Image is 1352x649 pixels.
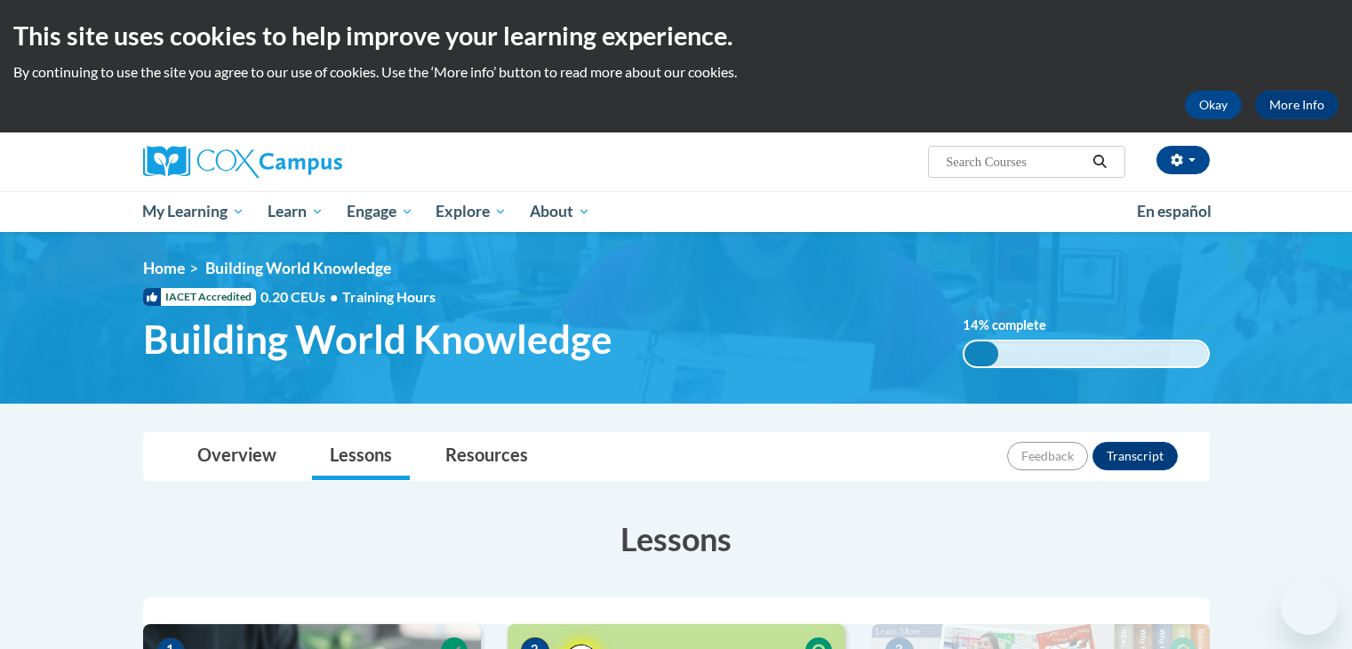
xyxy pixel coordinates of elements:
[347,201,413,222] span: Engage
[518,191,602,232] a: About
[1255,91,1339,119] a: More Info
[143,517,1210,561] h3: Lessons
[143,316,612,363] span: Building World Knowledge
[180,433,294,480] a: Overview
[1185,91,1242,119] button: Okay
[143,288,256,306] span: IACET Accredited
[530,201,590,222] span: About
[963,316,1065,335] label: % complete
[143,146,342,178] img: Cox Campus
[260,287,342,307] span: 0.20 CEUs
[205,259,391,277] span: Building World Knowledge
[268,201,324,222] span: Learn
[436,201,507,222] span: Explore
[1137,202,1212,220] span: En español
[1092,442,1178,470] button: Transcript
[1086,151,1113,172] button: Search
[143,259,185,277] a: Home
[335,191,425,232] a: Engage
[312,433,410,480] a: Lessons
[963,317,979,333] span: 14
[428,433,546,480] a: Resources
[142,201,244,222] span: My Learning
[1125,193,1223,230] a: En español
[132,191,257,232] a: My Learning
[13,62,1339,82] p: By continuing to use the site you agree to our use of cookies. Use the ‘More info’ button to read...
[330,288,338,305] span: •
[143,146,481,178] a: Cox Campus
[116,191,1236,232] div: Main menu
[1007,442,1088,470] button: Feedback
[1281,578,1338,635] iframe: Button to launch messaging window
[424,191,518,232] a: Explore
[256,191,335,232] a: Learn
[342,288,436,305] span: Training Hours
[964,341,998,366] div: 14%
[1156,146,1210,174] button: Account Settings
[944,151,1086,172] input: Search Courses
[13,18,1339,53] h2: This site uses cookies to help improve your learning experience.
